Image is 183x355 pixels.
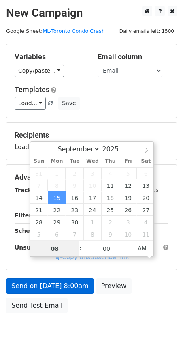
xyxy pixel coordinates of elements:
span: October 10, 2025 [119,228,137,240]
span: September 29, 2025 [48,216,66,228]
span: September 26, 2025 [119,204,137,216]
h5: Advanced [15,173,168,182]
span: October 11, 2025 [137,228,155,240]
strong: Tracking [15,187,42,194]
span: September 2, 2025 [66,167,83,179]
span: September 18, 2025 [101,191,119,204]
span: September 16, 2025 [66,191,83,204]
span: September 1, 2025 [48,167,66,179]
span: October 2, 2025 [101,216,119,228]
h5: Recipients [15,131,168,140]
span: September 24, 2025 [83,204,101,216]
span: October 8, 2025 [83,228,101,240]
span: Fri [119,159,137,164]
a: Daily emails left: 1500 [117,28,177,34]
span: September 10, 2025 [83,179,101,191]
span: Mon [48,159,66,164]
span: Wed [83,159,101,164]
a: Copy unsubscribe link [56,254,129,261]
span: September 6, 2025 [137,167,155,179]
span: October 3, 2025 [119,216,137,228]
span: October 4, 2025 [137,216,155,228]
span: October 1, 2025 [83,216,101,228]
a: ML-Toronto Condo Crash [43,28,105,34]
span: Sat [137,159,155,164]
span: September 5, 2025 [119,167,137,179]
span: August 31, 2025 [30,167,48,179]
span: September 19, 2025 [119,191,137,204]
iframe: Chat Widget [143,316,183,355]
span: September 15, 2025 [48,191,66,204]
a: Preview [96,278,132,294]
span: September 22, 2025 [48,204,66,216]
span: September 17, 2025 [83,191,101,204]
span: September 12, 2025 [119,179,137,191]
span: October 6, 2025 [48,228,66,240]
input: Year [100,145,129,153]
a: Send on [DATE] 8:00am [6,278,94,294]
span: Thu [101,159,119,164]
strong: Filters [15,212,35,219]
a: Copy/paste... [15,65,64,77]
span: September 20, 2025 [137,191,155,204]
h5: Variables [15,52,85,61]
span: September 3, 2025 [83,167,101,179]
span: September 4, 2025 [101,167,119,179]
label: UTM Codes [127,186,158,194]
button: Save [58,97,79,110]
span: September 27, 2025 [137,204,155,216]
span: September 9, 2025 [66,179,83,191]
span: October 7, 2025 [66,228,83,240]
span: September 7, 2025 [30,179,48,191]
input: Minute [82,241,131,257]
strong: Unsubscribe [15,244,54,251]
small: Google Sheet: [6,28,105,34]
a: Send Test Email [6,298,68,313]
a: Templates [15,85,49,94]
span: September 23, 2025 [66,204,83,216]
input: Hour [30,241,80,257]
span: Daily emails left: 1500 [117,27,177,36]
a: Load... [15,97,46,110]
span: September 13, 2025 [137,179,155,191]
span: Tue [66,159,83,164]
span: September 30, 2025 [66,216,83,228]
strong: Schedule [15,228,44,234]
span: September 21, 2025 [30,204,48,216]
span: October 9, 2025 [101,228,119,240]
span: : [79,240,82,256]
span: September 28, 2025 [30,216,48,228]
span: Click to toggle [131,240,153,256]
span: September 14, 2025 [30,191,48,204]
span: September 8, 2025 [48,179,66,191]
span: September 11, 2025 [101,179,119,191]
h2: New Campaign [6,6,177,20]
span: Sun [30,159,48,164]
span: October 5, 2025 [30,228,48,240]
h5: Email column [98,52,168,61]
div: Loading... [15,131,168,152]
span: September 25, 2025 [101,204,119,216]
